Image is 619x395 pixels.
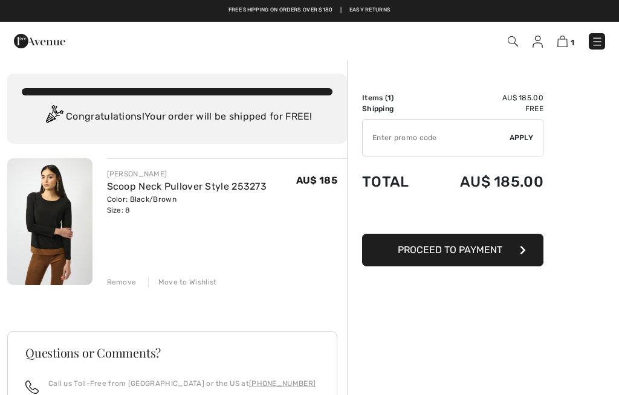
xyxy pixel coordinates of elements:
div: Remove [107,277,137,287]
img: Search [508,36,518,47]
img: Congratulation2.svg [42,105,66,129]
img: My Info [533,36,543,48]
h3: Questions or Comments? [25,347,319,359]
a: Free shipping on orders over $180 [228,6,333,14]
span: | [340,6,342,14]
a: 1ère Avenue [14,34,65,46]
button: Proceed to Payment [362,234,543,266]
td: Items ( ) [362,92,427,103]
span: Proceed to Payment [398,244,502,255]
a: [PHONE_NUMBER] [249,379,316,388]
p: Call us Toll-Free from [GEOGRAPHIC_DATA] or the US at [48,378,316,389]
a: Scoop Neck Pullover Style 253273 [107,181,267,192]
img: 1ère Avenue [14,29,65,53]
td: Shipping [362,103,427,114]
iframe: PayPal [362,202,543,230]
img: Menu [591,36,603,48]
img: call [25,381,39,394]
img: Shopping Bag [557,36,568,47]
div: [PERSON_NAME] [107,169,267,179]
td: Free [427,103,543,114]
a: 1 [557,34,574,48]
a: Easy Returns [349,6,391,14]
div: Color: Black/Brown Size: 8 [107,194,267,216]
div: Congratulations! Your order will be shipped for FREE! [22,105,332,129]
span: AU$ 185 [296,175,337,186]
span: 1 [387,94,391,102]
td: Total [362,161,427,202]
input: Promo code [363,120,510,156]
div: Move to Wishlist [148,277,217,287]
td: AU$ 185.00 [427,92,543,103]
img: Scoop Neck Pullover Style 253273 [7,158,92,285]
span: Apply [510,132,534,143]
td: AU$ 185.00 [427,161,543,202]
span: 1 [571,38,574,47]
